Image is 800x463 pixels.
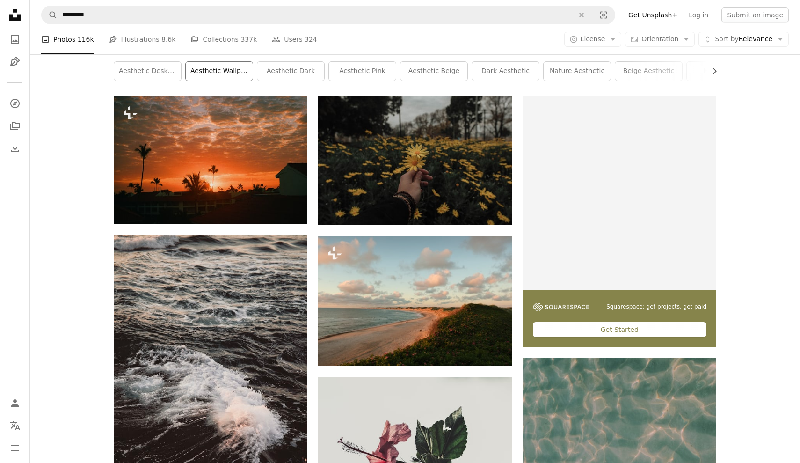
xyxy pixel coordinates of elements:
[318,96,511,225] img: person holding yellow daisy flowers
[472,62,539,81] a: dark aesthetic
[687,62,754,81] a: minimalist
[161,34,175,44] span: 8.6k
[544,62,611,81] a: nature aesthetic
[329,62,396,81] a: aesthetic pink
[257,62,324,81] a: aesthetic dark
[698,32,789,47] button: Sort byRelevance
[6,394,24,412] a: Log in / Sign up
[109,24,176,54] a: Illustrations 8.6k
[721,7,789,22] button: Submit an image
[581,35,605,43] span: License
[114,403,307,412] a: sea waves
[571,6,592,24] button: Clear
[564,32,622,47] button: License
[715,35,772,44] span: Relevance
[42,6,58,24] button: Search Unsplash
[6,416,24,435] button: Language
[606,303,706,311] span: Squarespace: get projects, get paid
[523,96,716,347] a: Squarespace: get projects, get paidGet Started
[623,7,683,22] a: Get Unsplash+
[305,34,317,44] span: 324
[615,62,682,81] a: beige aesthetic
[625,32,695,47] button: Orientation
[114,156,307,164] a: the sun is setting over a city with palm trees
[533,303,589,311] img: file-1747939142011-51e5cc87e3c9
[190,24,257,54] a: Collections 337k
[240,34,257,44] span: 337k
[6,139,24,158] a: Download History
[6,52,24,71] a: Illustrations
[6,6,24,26] a: Home — Unsplash
[6,94,24,113] a: Explore
[592,6,615,24] button: Visual search
[114,62,181,81] a: aesthetic desktop wallpaper
[6,30,24,49] a: Photos
[706,62,716,81] button: scroll list to the right
[41,6,615,24] form: Find visuals sitewide
[715,35,738,43] span: Sort by
[318,156,511,165] a: person holding yellow daisy flowers
[186,62,253,81] a: aesthetic wallpaper
[6,117,24,135] a: Collections
[318,236,511,365] img: A view of a beach with a grassy hill next to it
[400,62,467,81] a: aesthetic beige
[641,35,678,43] span: Orientation
[318,297,511,305] a: A view of a beach with a grassy hill next to it
[683,7,714,22] a: Log in
[272,24,317,54] a: Users 324
[114,96,307,224] img: the sun is setting over a city with palm trees
[6,439,24,457] button: Menu
[533,322,706,337] div: Get Started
